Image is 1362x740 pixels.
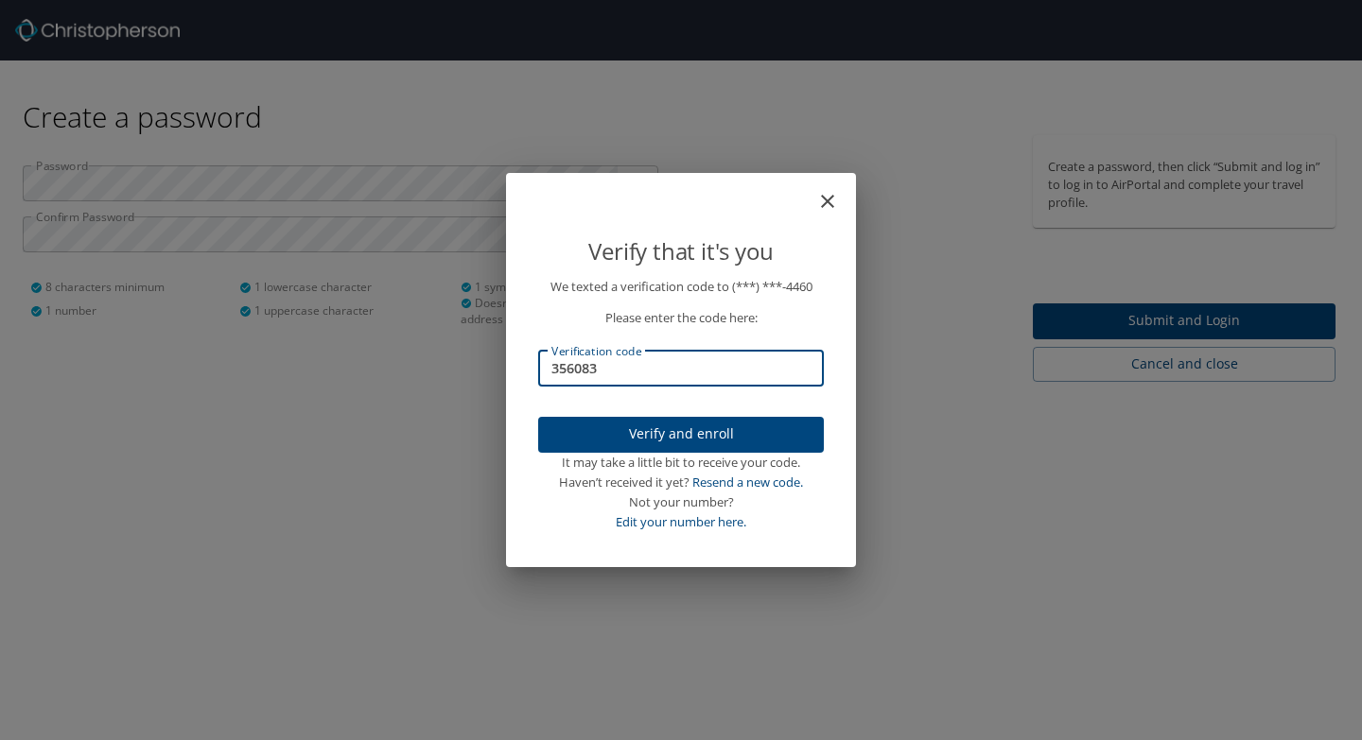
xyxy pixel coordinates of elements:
button: Verify and enroll [538,417,824,454]
span: Verify and enroll [553,422,809,446]
p: Please enter the code here: [538,308,824,328]
a: Resend a new code. [692,473,803,490]
div: Haven’t received it yet? [538,473,824,492]
p: We texted a verification code to (***) ***- 4460 [538,277,824,297]
p: Verify that it's you [538,233,824,269]
div: It may take a little bit to receive your code. [538,453,824,473]
a: Edit your number here. [616,513,746,530]
div: Not your number? [538,492,824,512]
button: close [826,181,848,203]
